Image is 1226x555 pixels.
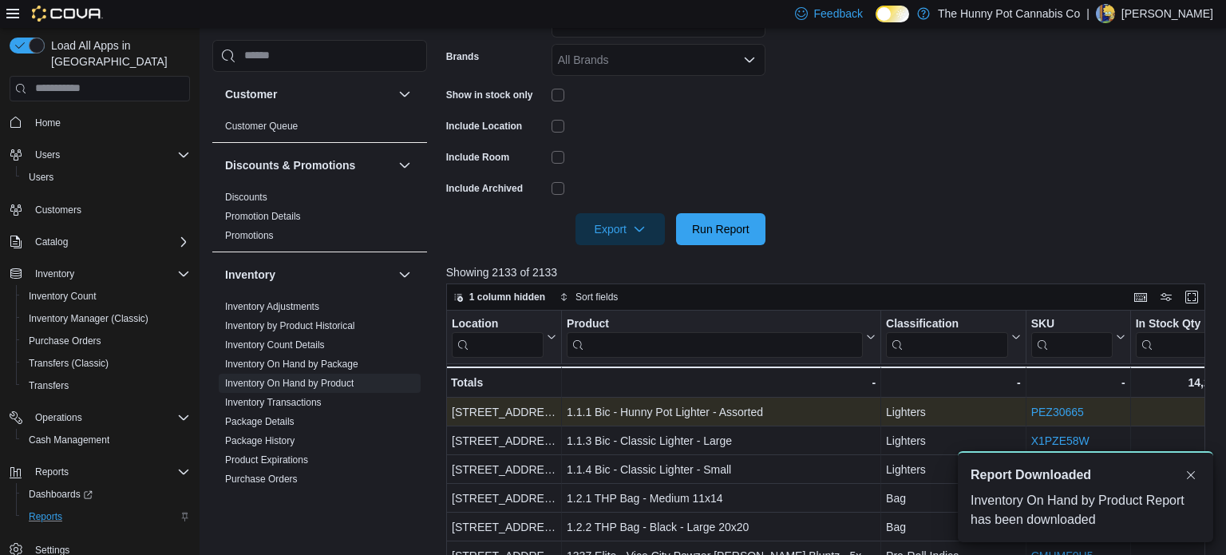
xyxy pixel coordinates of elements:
[225,86,277,102] h3: Customer
[225,211,301,222] a: Promotion Details
[29,335,101,347] span: Purchase Orders
[29,462,190,482] span: Reports
[22,354,190,373] span: Transfers (Classic)
[29,145,66,165] button: Users
[22,309,190,328] span: Inventory Manager (Classic)
[3,461,196,483] button: Reports
[1135,316,1209,331] div: In Stock Qty
[22,287,103,306] a: Inventory Count
[446,50,479,63] label: Brands
[225,396,322,409] span: Inventory Transactions
[1135,431,1222,450] div: 181
[886,489,1021,508] div: Bag
[567,517,876,537] div: 1.2.2 THP Bag - Black - Large 20x20
[35,411,82,424] span: Operations
[16,307,196,330] button: Inventory Manager (Classic)
[553,287,624,307] button: Sort fields
[1182,287,1201,307] button: Enter fullscreen
[29,232,74,252] button: Catalog
[225,359,358,370] a: Inventory On Hand by Package
[22,376,190,395] span: Transfers
[225,434,295,447] span: Package History
[876,22,876,23] span: Dark Mode
[29,200,88,220] a: Customers
[32,6,103,22] img: Cova
[22,430,116,450] a: Cash Management
[29,113,190,133] span: Home
[225,191,267,204] span: Discounts
[886,431,1021,450] div: Lighters
[1030,316,1125,357] button: SKU
[225,319,355,332] span: Inventory by Product Historical
[886,316,1008,357] div: Classification
[446,151,509,164] label: Include Room
[22,354,115,373] a: Transfers (Classic)
[29,200,190,220] span: Customers
[225,377,354,390] span: Inventory On Hand by Product
[3,111,196,134] button: Home
[567,316,863,357] div: Product
[1181,466,1200,485] button: Dismiss toast
[225,320,355,331] a: Inventory by Product Historical
[886,373,1021,392] div: -
[1135,316,1222,357] button: In Stock Qty
[575,291,618,303] span: Sort fields
[29,312,148,325] span: Inventory Manager (Classic)
[225,474,298,485] a: Purchase Orders
[29,408,190,427] span: Operations
[452,402,556,422] div: [STREET_ADDRESS]
[225,229,274,242] span: Promotions
[1030,434,1089,447] a: X1PZE58W
[29,488,93,501] span: Dashboards
[16,429,196,451] button: Cash Management
[446,264,1213,280] p: Showing 2133 of 2133
[225,339,325,351] span: Inventory Count Details
[29,145,190,165] span: Users
[1030,316,1112,357] div: SKU URL
[16,285,196,307] button: Inventory Count
[452,316,556,357] button: Location
[676,213,765,245] button: Run Report
[22,507,69,526] a: Reports
[22,331,108,351] a: Purchase Orders
[452,316,544,357] div: Location
[225,157,392,173] button: Discounts & Promotions
[22,485,99,504] a: Dashboards
[1030,406,1083,418] a: PEZ30665
[22,331,190,351] span: Purchase Orders
[3,406,196,429] button: Operations
[1135,373,1222,392] div: 14,266
[743,54,756,66] button: Open list of options
[29,379,69,392] span: Transfers
[29,264,190,283] span: Inventory
[567,460,876,479] div: 1.1.4 Bic - Classic Lighter - Small
[225,86,392,102] button: Customer
[225,230,274,241] a: Promotions
[29,357,109,370] span: Transfers (Classic)
[29,434,109,446] span: Cash Management
[585,213,655,245] span: Export
[29,408,89,427] button: Operations
[225,192,267,203] a: Discounts
[29,290,97,303] span: Inventory Count
[452,489,556,508] div: [STREET_ADDRESS]
[886,316,1008,331] div: Classification
[446,182,523,195] label: Include Archived
[22,507,190,526] span: Reports
[16,352,196,375] button: Transfers (Classic)
[225,454,308,466] a: Product Expirations
[886,460,1021,479] div: Lighters
[22,430,190,450] span: Cash Management
[3,263,196,285] button: Inventory
[35,236,68,248] span: Catalog
[567,316,863,331] div: Product
[225,378,354,389] a: Inventory On Hand by Product
[395,265,414,284] button: Inventory
[225,121,298,132] a: Customer Queue
[452,431,556,450] div: [STREET_ADDRESS]
[3,198,196,221] button: Customers
[575,213,665,245] button: Export
[886,402,1021,422] div: Lighters
[225,416,295,427] a: Package Details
